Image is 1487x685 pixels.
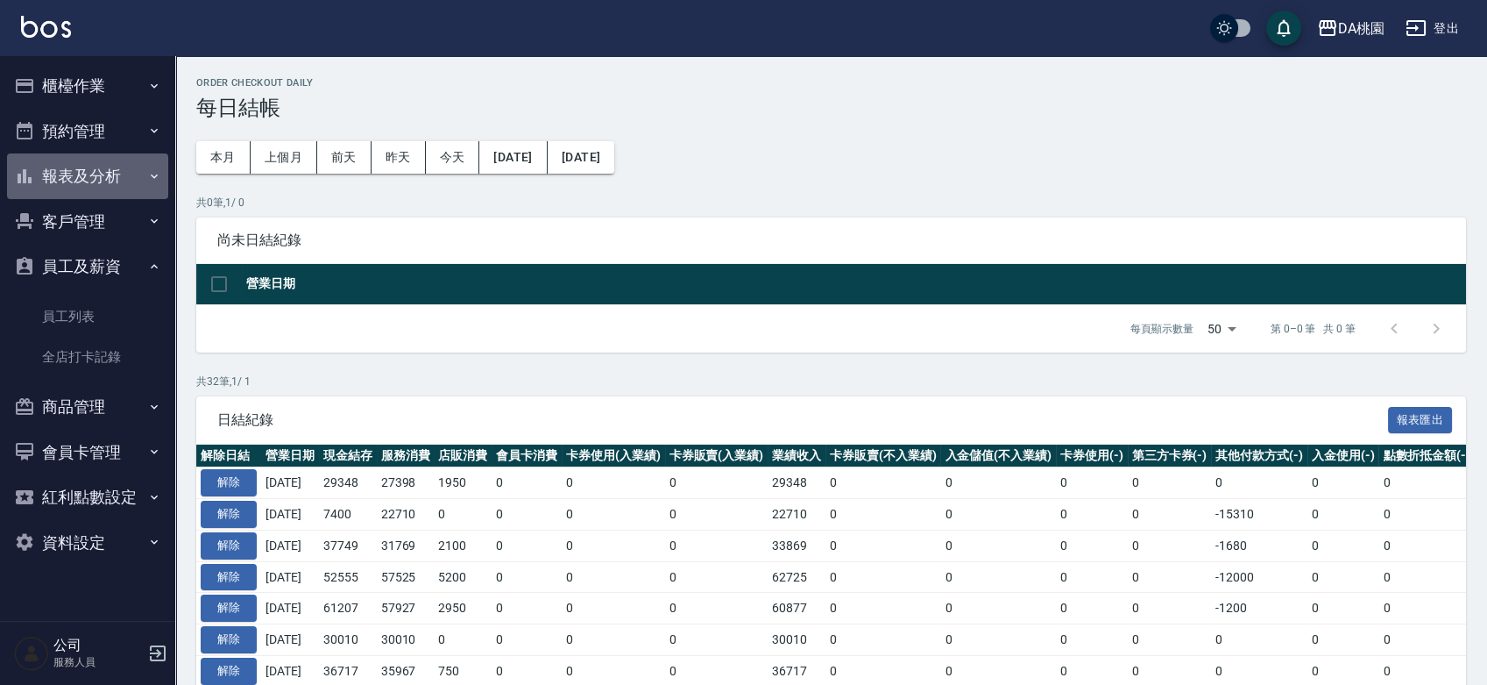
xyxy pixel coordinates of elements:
[201,532,257,560] button: 解除
[1271,321,1356,337] p: 第 0–0 筆 共 0 筆
[825,445,941,467] th: 卡券販賣(不入業績)
[768,530,825,561] td: 33869
[562,624,665,656] td: 0
[7,244,168,289] button: 員工及薪資
[196,77,1466,89] h2: Order checkout daily
[372,141,426,174] button: 昨天
[196,445,261,467] th: 解除日結
[1307,499,1379,531] td: 0
[940,499,1056,531] td: 0
[217,411,1388,429] span: 日結紀錄
[1378,530,1475,561] td: 0
[377,624,435,656] td: 30010
[665,561,768,593] td: 0
[261,530,319,561] td: [DATE]
[196,195,1466,210] p: 共 0 筆, 1 / 0
[562,530,665,561] td: 0
[261,499,319,531] td: [DATE]
[7,109,168,154] button: 預約管理
[1128,445,1212,467] th: 第三方卡券(-)
[261,593,319,624] td: [DATE]
[768,561,825,593] td: 62725
[940,445,1056,467] th: 入金儲值(不入業績)
[1307,593,1379,624] td: 0
[1128,561,1212,593] td: 0
[319,593,377,624] td: 61207
[242,264,1466,305] th: 營業日期
[1056,499,1128,531] td: 0
[434,593,492,624] td: 2950
[319,624,377,656] td: 30010
[1307,467,1379,499] td: 0
[562,467,665,499] td: 0
[940,530,1056,561] td: 0
[1200,305,1243,353] div: 50
[201,501,257,528] button: 解除
[1130,321,1193,337] p: 每頁顯示數量
[196,141,251,174] button: 本月
[7,153,168,199] button: 報表及分析
[319,561,377,593] td: 52555
[434,561,492,593] td: 5200
[201,564,257,591] button: 解除
[261,445,319,467] th: 營業日期
[7,520,168,566] button: 資料設定
[1378,445,1475,467] th: 點數折抵金額(-)
[1211,624,1307,656] td: 0
[1211,467,1307,499] td: 0
[1056,624,1128,656] td: 0
[492,624,562,656] td: 0
[1378,467,1475,499] td: 0
[562,499,665,531] td: 0
[377,499,435,531] td: 22710
[53,654,143,670] p: 服務人員
[426,141,480,174] button: 今天
[768,467,825,499] td: 29348
[940,561,1056,593] td: 0
[548,141,614,174] button: [DATE]
[562,561,665,593] td: 0
[1211,445,1307,467] th: 其他付款方式(-)
[251,141,317,174] button: 上個月
[1128,499,1212,531] td: 0
[768,445,825,467] th: 業績收入
[319,445,377,467] th: 現金結存
[261,561,319,593] td: [DATE]
[825,499,941,531] td: 0
[14,636,49,671] img: Person
[768,593,825,624] td: 60877
[7,430,168,475] button: 會員卡管理
[1307,445,1379,467] th: 入金使用(-)
[1378,561,1475,593] td: 0
[825,593,941,624] td: 0
[1307,624,1379,656] td: 0
[377,530,435,561] td: 31769
[1056,530,1128,561] td: 0
[1211,593,1307,624] td: -1200
[53,637,143,654] h5: 公司
[1307,561,1379,593] td: 0
[1378,499,1475,531] td: 0
[1128,593,1212,624] td: 0
[665,467,768,499] td: 0
[434,530,492,561] td: 2100
[1338,18,1384,39] div: DA桃園
[768,624,825,656] td: 30010
[492,499,562,531] td: 0
[825,467,941,499] td: 0
[377,467,435,499] td: 27398
[492,593,562,624] td: 0
[1310,11,1391,46] button: DA桃園
[1398,12,1466,45] button: 登出
[261,624,319,656] td: [DATE]
[319,467,377,499] td: 29348
[196,96,1466,120] h3: 每日結帳
[319,499,377,531] td: 7400
[825,530,941,561] td: 0
[201,469,257,496] button: 解除
[7,337,168,377] a: 全店打卡記錄
[317,141,372,174] button: 前天
[940,467,1056,499] td: 0
[201,658,257,685] button: 解除
[7,199,168,245] button: 客戶管理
